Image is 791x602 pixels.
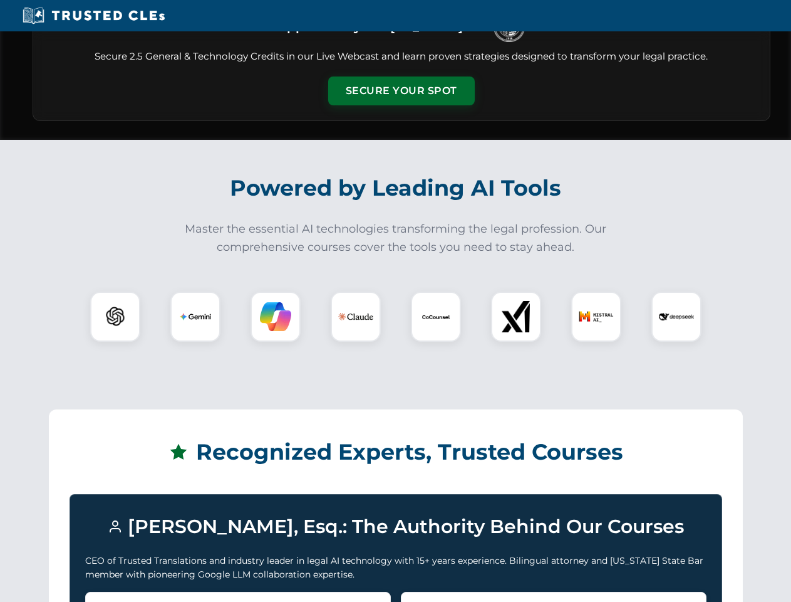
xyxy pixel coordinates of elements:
[251,292,301,342] div: Copilot
[420,301,452,332] img: CoCounsel Logo
[331,292,381,342] div: Claude
[659,299,694,334] img: DeepSeek Logo
[491,292,541,342] div: xAI
[571,292,621,342] div: Mistral AI
[85,554,706,582] p: CEO of Trusted Translations and industry leader in legal AI technology with 15+ years experience....
[500,301,532,332] img: xAI Logo
[48,50,755,64] p: Secure 2.5 General & Technology Credits in our Live Webcast and learn proven strategies designed ...
[170,292,220,342] div: Gemini
[651,292,701,342] div: DeepSeek
[328,77,475,105] button: Secure Your Spot
[85,510,706,544] h3: [PERSON_NAME], Esq.: The Authority Behind Our Courses
[180,301,211,332] img: Gemini Logo
[260,301,291,332] img: Copilot Logo
[49,166,743,210] h2: Powered by Leading AI Tools
[579,299,614,334] img: Mistral AI Logo
[97,298,133,335] img: ChatGPT Logo
[338,299,373,334] img: Claude Logo
[70,430,722,474] h2: Recognized Experts, Trusted Courses
[177,220,615,256] p: Master the essential AI technologies transforming the legal profession. Our comprehensive courses...
[19,6,168,25] img: Trusted CLEs
[411,292,461,342] div: CoCounsel
[90,292,140,342] div: ChatGPT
